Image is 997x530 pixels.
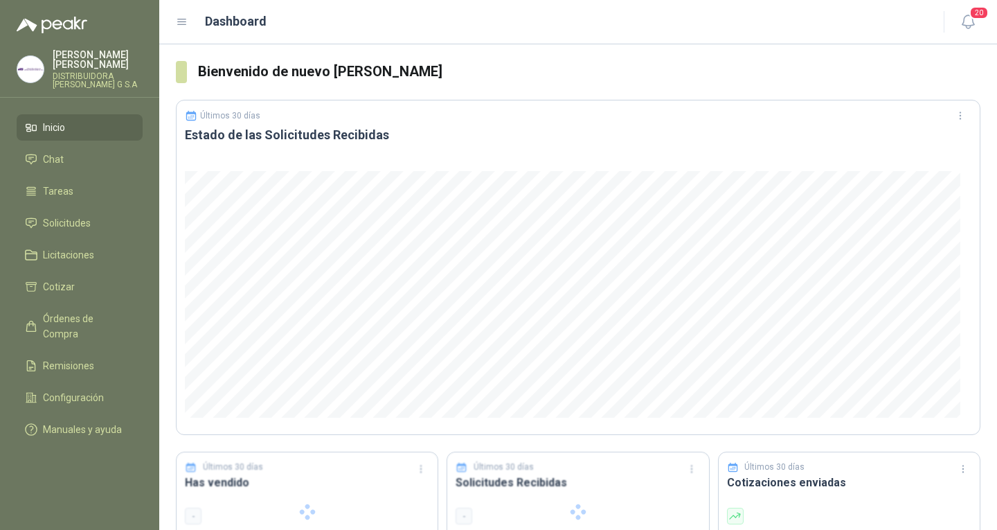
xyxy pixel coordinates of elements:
[17,353,143,379] a: Remisiones
[205,12,267,31] h1: Dashboard
[969,6,989,19] span: 20
[43,247,94,263] span: Licitaciones
[53,72,143,89] p: DISTRIBUIDORA [PERSON_NAME] G S.A
[17,416,143,443] a: Manuales y ayuda
[43,358,94,373] span: Remisiones
[53,50,143,69] p: [PERSON_NAME] [PERSON_NAME]
[17,385,143,411] a: Configuración
[43,215,91,231] span: Solicitudes
[185,127,971,143] h3: Estado de las Solicitudes Recibidas
[17,274,143,300] a: Cotizar
[43,422,122,437] span: Manuales y ayuda
[43,152,64,167] span: Chat
[17,146,143,173] a: Chat
[17,242,143,268] a: Licitaciones
[17,178,143,204] a: Tareas
[727,474,971,491] h3: Cotizaciones enviadas
[17,210,143,236] a: Solicitudes
[17,56,44,82] img: Company Logo
[955,10,980,35] button: 20
[43,120,65,135] span: Inicio
[43,279,75,294] span: Cotizar
[17,17,87,33] img: Logo peakr
[43,390,104,405] span: Configuración
[744,461,805,474] p: Últimos 30 días
[17,114,143,141] a: Inicio
[198,61,980,82] h3: Bienvenido de nuevo [PERSON_NAME]
[200,111,260,121] p: Últimos 30 días
[17,306,143,347] a: Órdenes de Compra
[43,184,73,199] span: Tareas
[43,311,129,342] span: Órdenes de Compra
